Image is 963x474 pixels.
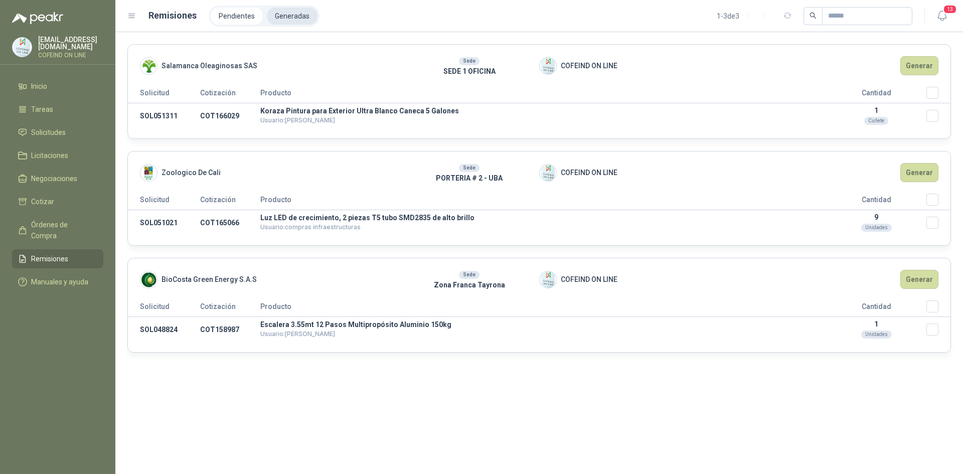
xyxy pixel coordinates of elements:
[128,87,200,103] th: Solicitud
[561,60,617,71] span: COFEIND ON LINE
[717,8,771,24] div: 1 - 3 de 3
[926,87,950,103] th: Seleccionar/deseleccionar
[826,300,926,317] th: Cantidad
[826,106,926,114] p: 1
[12,123,103,142] a: Solicitudes
[140,271,157,288] img: Company Logo
[267,8,317,25] a: Generadas
[861,331,892,339] div: Unidades
[200,103,260,129] td: COT166029
[128,210,200,236] td: SOL051021
[200,300,260,317] th: Cotización
[200,210,260,236] td: COT165066
[12,77,103,96] a: Inicio
[260,214,826,221] p: Luz LED de crecimiento, 2 piezas T5 tubo SMD2835 de alto brillo
[140,58,157,74] img: Company Logo
[810,12,817,19] span: search
[926,194,950,210] th: Seleccionar/deseleccionar
[459,271,479,279] div: Sede
[260,116,335,124] span: Usuario: [PERSON_NAME]
[260,330,335,338] span: Usuario: [PERSON_NAME]
[826,87,926,103] th: Cantidad
[540,58,556,74] img: Company Logo
[162,167,221,178] span: Zoologico De Cali
[399,279,539,290] p: Zona Franca Tayrona
[128,194,200,210] th: Solicitud
[12,169,103,188] a: Negociaciones
[900,270,938,289] button: Generar
[540,271,556,288] img: Company Logo
[900,163,938,182] button: Generar
[200,87,260,103] th: Cotización
[864,117,888,125] div: Cuñete
[31,219,94,241] span: Órdenes de Compra
[826,194,926,210] th: Cantidad
[399,173,539,184] p: PORTERIA # 2 - UBA
[31,104,53,115] span: Tareas
[260,87,826,103] th: Producto
[260,194,826,210] th: Producto
[260,300,826,317] th: Producto
[900,56,938,75] button: Generar
[399,66,539,77] p: SEDE 1 OFICINA
[12,146,103,165] a: Licitaciones
[926,210,950,236] td: Seleccionar/deseleccionar
[826,320,926,328] p: 1
[162,274,257,285] span: BioCosta Green Energy S.A.S
[540,165,556,181] img: Company Logo
[12,249,103,268] a: Remisiones
[561,274,617,285] span: COFEIND ON LINE
[31,196,54,207] span: Cotizar
[826,213,926,221] p: 9
[260,107,826,114] p: Koraza Pintura para Exterior Ultra Blanco Caneca 5 Galones
[38,36,103,50] p: [EMAIL_ADDRESS][DOMAIN_NAME]
[12,215,103,245] a: Órdenes de Compra
[31,150,68,161] span: Licitaciones
[31,127,66,138] span: Solicitudes
[200,194,260,210] th: Cotización
[128,103,200,129] td: SOL051311
[31,276,88,287] span: Manuales y ayuda
[31,81,47,92] span: Inicio
[148,9,197,23] h1: Remisiones
[861,224,892,232] div: Unidades
[926,317,950,343] td: Seleccionar/deseleccionar
[31,253,68,264] span: Remisiones
[459,57,479,65] div: Sede
[260,223,361,231] span: Usuario: compras infraestructuras
[128,300,200,317] th: Solicitud
[933,7,951,25] button: 13
[38,52,103,58] p: COFEIND ON LINE
[926,300,950,317] th: Seleccionar/deseleccionar
[140,165,157,181] img: Company Logo
[31,173,77,184] span: Negociaciones
[12,12,63,24] img: Logo peakr
[200,317,260,343] td: COT158987
[260,321,826,328] p: Escalera 3.55mt 12 Pasos Multipropósito Aluminio 150kg
[459,164,479,172] div: Sede
[211,8,263,25] a: Pendientes
[943,5,957,14] span: 13
[926,103,950,129] td: Seleccionar/deseleccionar
[13,38,32,57] img: Company Logo
[128,317,200,343] td: SOL048824
[561,167,617,178] span: COFEIND ON LINE
[12,100,103,119] a: Tareas
[162,60,257,71] span: Salamanca Oleaginosas SAS
[12,192,103,211] a: Cotizar
[12,272,103,291] a: Manuales y ayuda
